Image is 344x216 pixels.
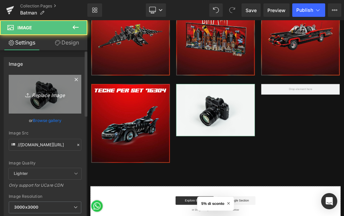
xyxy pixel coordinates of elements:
div: Image Src [9,131,81,135]
b: Lighter [14,171,28,176]
span: Publish [296,7,313,13]
a: New Library [87,3,102,17]
b: 3000x3000 [14,205,38,210]
button: Redo [225,3,239,17]
div: or [9,117,81,124]
button: More [328,3,341,17]
div: Open Intercom Messenger [321,193,337,209]
i: Replace Image [18,90,72,98]
span: Image [17,25,32,30]
a: Preview [263,3,290,17]
button: Publish [292,3,325,17]
div: Image [9,57,23,67]
a: Collection Pages [20,3,87,9]
button: Undo [209,3,223,17]
div: Image Quality [9,161,81,165]
span: Preview [267,7,286,14]
div: Only support for UCare CDN [9,183,81,192]
div: Image Resolution [9,194,81,199]
a: Design [45,35,89,50]
span: Batman [20,10,37,16]
a: Browse gallery [33,115,61,126]
span: Save [246,7,257,14]
input: Link [9,139,81,151]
